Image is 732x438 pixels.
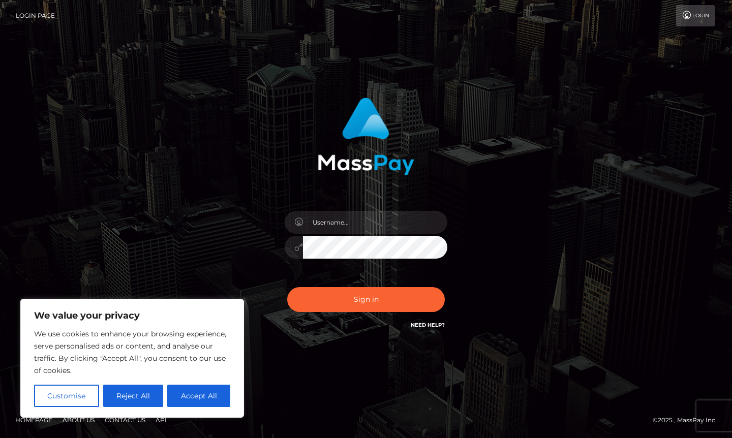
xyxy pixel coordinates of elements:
[303,211,447,234] input: Username...
[11,412,56,428] a: Homepage
[318,98,414,175] img: MassPay Login
[411,322,445,328] a: Need Help?
[287,287,445,312] button: Sign in
[653,415,724,426] div: © 2025 , MassPay Inc.
[34,385,99,407] button: Customise
[101,412,149,428] a: Contact Us
[58,412,99,428] a: About Us
[676,5,715,26] a: Login
[34,309,230,322] p: We value your privacy
[151,412,171,428] a: API
[167,385,230,407] button: Accept All
[34,328,230,377] p: We use cookies to enhance your browsing experience, serve personalised ads or content, and analys...
[20,299,244,418] div: We value your privacy
[103,385,164,407] button: Reject All
[16,5,55,26] a: Login Page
